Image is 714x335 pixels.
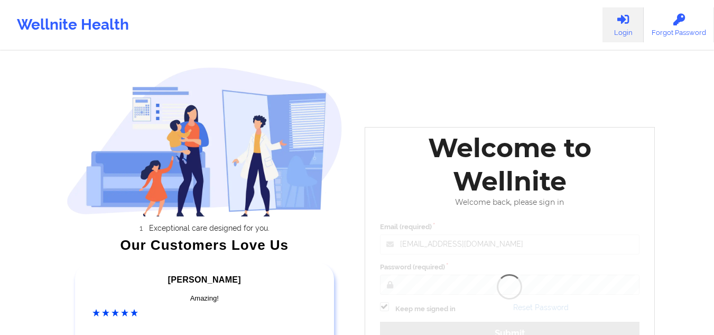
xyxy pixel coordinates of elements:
[76,224,342,232] li: Exceptional care designed for you.
[373,198,647,207] div: Welcome back, please sign in
[168,275,241,284] span: [PERSON_NAME]
[67,67,342,216] img: wellnite-auth-hero_200.c722682e.png
[373,131,647,198] div: Welcome to Wellnite
[92,293,317,304] div: Amazing!
[644,7,714,42] a: Forgot Password
[602,7,644,42] a: Login
[67,240,342,250] div: Our Customers Love Us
